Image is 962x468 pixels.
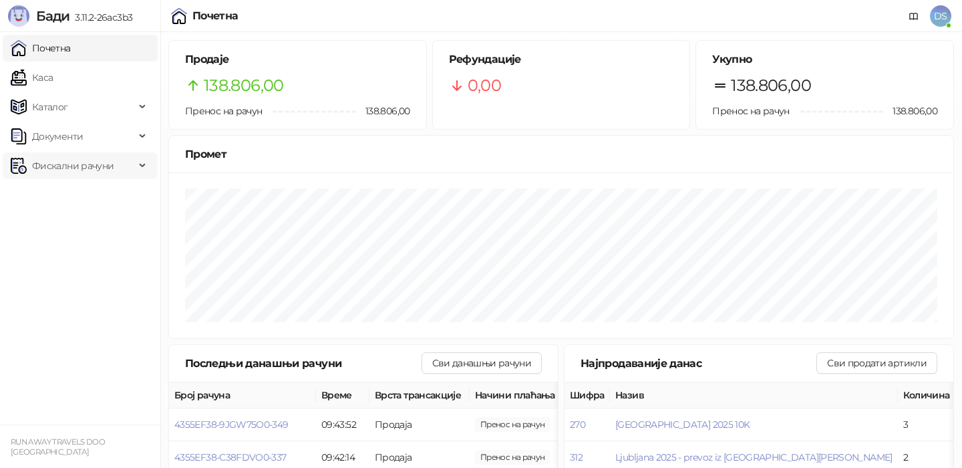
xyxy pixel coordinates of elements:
[8,5,29,27] img: Logo
[712,51,937,68] h5: Укупно
[185,51,410,68] h5: Продаје
[468,73,501,98] span: 0,00
[475,417,550,432] span: 64.614,00
[475,450,550,465] span: 10.425,00
[169,382,316,408] th: Број рачуна
[610,382,898,408] th: Назив
[570,419,585,431] button: 270
[883,104,937,118] span: 138.806,00
[898,408,955,441] td: 3
[570,451,583,463] button: 312
[185,105,262,117] span: Пренос на рачун
[565,382,610,408] th: Шифра
[69,11,132,23] span: 3.11.2-26ac3b3
[369,408,470,441] td: Продаја
[615,419,750,431] button: [GEOGRAPHIC_DATA] 2025 10K
[316,408,369,441] td: 09:43:52
[470,382,603,408] th: Начини плаћања
[731,73,811,98] span: 138.806,00
[581,355,816,372] div: Најпродаваније данас
[898,382,955,408] th: Количина
[316,382,369,408] th: Време
[11,35,71,62] a: Почетна
[930,5,951,27] span: DS
[174,451,287,463] button: 4355EF38-C38FDVO0-337
[32,123,83,150] span: Документи
[32,94,68,120] span: Каталог
[185,146,937,162] div: Промет
[36,8,69,24] span: Бади
[32,152,114,179] span: Фискални рачуни
[903,5,925,27] a: Документација
[192,11,238,21] div: Почетна
[449,51,674,68] h5: Рефундације
[615,451,893,463] button: Ljubljana 2025 - prevoz iz [GEOGRAPHIC_DATA][PERSON_NAME]
[712,105,789,117] span: Пренос на рачун
[11,64,53,91] a: Каса
[204,73,284,98] span: 138.806,00
[369,382,470,408] th: Врста трансакције
[11,437,105,457] small: RUN AWAY TRAVELS DOO [GEOGRAPHIC_DATA]
[422,352,542,374] button: Сви данашњи рачуни
[185,355,422,372] div: Последњи данашњи рачуни
[356,104,410,118] span: 138.806,00
[174,419,289,431] button: 4355EF38-9JGW75O0-349
[816,352,937,374] button: Сви продати артикли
